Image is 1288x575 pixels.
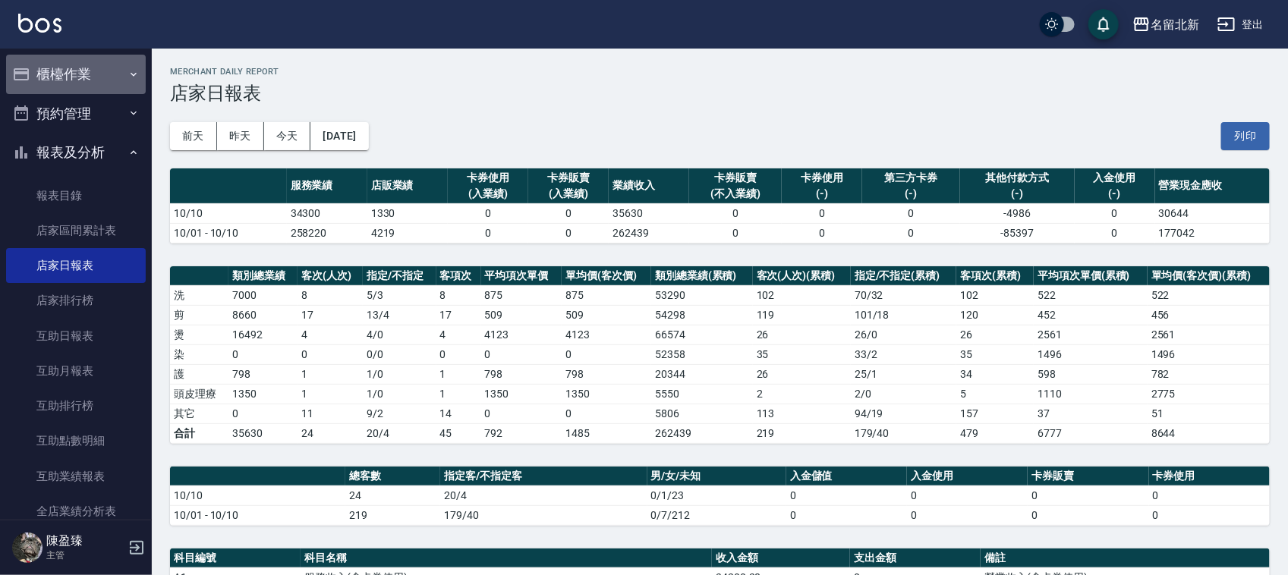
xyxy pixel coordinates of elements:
td: 5550 [651,384,753,404]
td: 509 [481,305,562,325]
td: 1110 [1034,384,1148,404]
div: 第三方卡券 [866,170,956,186]
a: 店家區間累計表 [6,213,146,248]
td: 24 [298,423,363,443]
th: 入金儲值 [786,467,907,486]
td: 1496 [1034,344,1148,364]
button: 昨天 [217,122,264,150]
button: 今天 [264,122,311,150]
td: 66574 [651,325,753,344]
td: 20/4 [440,485,647,505]
div: 卡券使用 [452,170,524,186]
button: 櫃檯作業 [6,55,146,94]
table: a dense table [170,266,1270,444]
td: 0 [1075,223,1155,243]
td: 452 [1034,305,1148,325]
td: 522 [1148,285,1270,305]
a: 互助月報表 [6,353,146,388]
td: 35630 [228,423,298,443]
td: 2 / 0 [851,384,956,404]
td: 2775 [1148,384,1270,404]
td: 1 / 0 [363,364,436,384]
th: 客項次 [436,266,481,286]
td: 0 [862,203,960,223]
td: 179/40 [440,505,647,525]
th: 客次(人次)(累積) [753,266,851,286]
td: 0 [448,223,528,243]
button: 預約管理 [6,94,146,134]
td: 2561 [1034,325,1148,344]
td: 792 [481,423,562,443]
td: 0 [786,505,907,525]
td: 1350 [228,384,298,404]
td: 0 / 0 [363,344,436,364]
td: 113 [753,404,851,423]
img: Person [12,533,43,563]
div: (-) [866,186,956,202]
td: 11 [298,404,363,423]
td: 0 [1149,505,1270,525]
div: (-) [1079,186,1151,202]
th: 科目編號 [170,548,301,568]
div: 卡券販賣 [693,170,778,186]
td: 35 [753,344,851,364]
td: 0 [228,344,298,364]
table: a dense table [170,168,1270,244]
td: 26 [956,325,1034,344]
button: 名留北新 [1126,9,1205,40]
td: 5 [956,384,1034,404]
div: 卡券使用 [786,170,858,186]
button: 前天 [170,122,217,150]
td: 1 [436,384,481,404]
td: 45 [436,423,481,443]
td: 剪 [170,305,228,325]
td: 522 [1034,285,1148,305]
td: 35 [956,344,1034,364]
td: 20/4 [363,423,436,443]
td: 1496 [1148,344,1270,364]
td: 0 [786,485,907,505]
td: 8644 [1148,423,1270,443]
td: 6777 [1034,423,1148,443]
td: 262439 [609,223,689,243]
td: 0 [228,404,298,423]
td: 14 [436,404,481,423]
td: 24 [345,485,440,505]
td: 4 [436,325,481,344]
td: -4986 [960,203,1075,223]
td: 2 [753,384,851,404]
div: 名留北新 [1151,15,1199,34]
td: 157 [956,404,1034,423]
div: (入業績) [452,186,524,202]
td: 10/01 - 10/10 [170,223,287,243]
td: 4219 [367,223,448,243]
th: 指定客/不指定客 [440,467,647,486]
a: 全店業績分析表 [6,494,146,529]
button: 登出 [1211,11,1270,39]
h2: Merchant Daily Report [170,67,1270,77]
td: 798 [228,364,298,384]
a: 店家日報表 [6,248,146,283]
th: 類別總業績(累積) [651,266,753,286]
th: 平均項次單價 [481,266,562,286]
td: 258220 [287,223,367,243]
th: 單均價(客次價) [562,266,651,286]
td: 0 [782,203,862,223]
button: save [1088,9,1119,39]
div: (不入業績) [693,186,778,202]
th: 店販業績 [367,168,448,204]
td: 0 [436,344,481,364]
a: 店家排行榜 [6,283,146,318]
td: 16492 [228,325,298,344]
td: 1 / 0 [363,384,436,404]
td: 177042 [1155,223,1270,243]
p: 主管 [46,548,124,562]
div: (-) [964,186,1071,202]
th: 營業現金應收 [1155,168,1270,204]
div: 入金使用 [1079,170,1151,186]
button: 報表及分析 [6,133,146,172]
td: 17 [436,305,481,325]
td: 0 [562,404,651,423]
td: 94 / 19 [851,404,956,423]
td: 1350 [481,384,562,404]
